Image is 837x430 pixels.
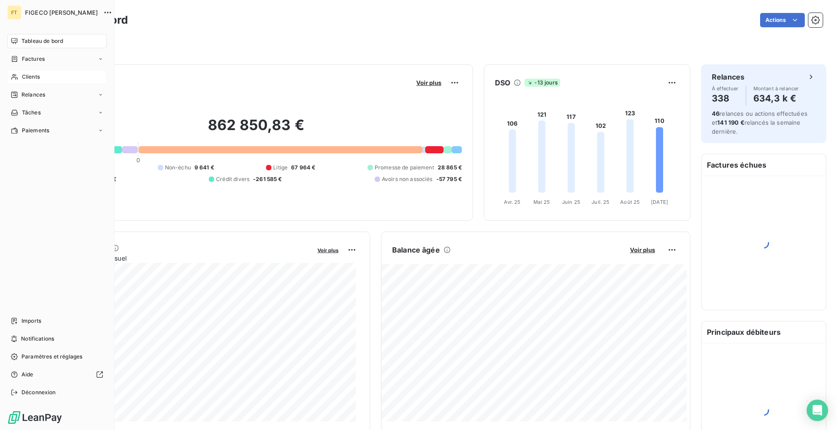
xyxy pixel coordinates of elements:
[22,109,41,117] span: Tâches
[315,246,341,254] button: Voir plus
[495,77,510,88] h6: DSO
[392,245,440,255] h6: Balance âgée
[627,246,658,254] button: Voir plus
[620,199,640,205] tspan: Août 25
[194,164,214,172] span: 9 641 €
[414,79,444,87] button: Voir plus
[753,91,799,105] h4: 634,3 k €
[22,126,49,135] span: Paiements
[562,199,580,205] tspan: Juin 25
[651,199,668,205] tspan: [DATE]
[375,164,434,172] span: Promesse de paiement
[382,175,433,183] span: Avoirs non associés
[253,175,282,183] span: -261 585 €
[7,367,107,382] a: Aide
[21,317,41,325] span: Imports
[21,353,82,361] span: Paramètres et réglages
[712,72,744,82] h6: Relances
[21,388,56,396] span: Déconnexion
[21,91,45,99] span: Relances
[21,335,54,343] span: Notifications
[753,86,799,91] span: Montant à relancer
[533,199,550,205] tspan: Mai 25
[438,164,462,172] span: 28 865 €
[760,13,805,27] button: Actions
[25,9,98,16] span: FIGECO [PERSON_NAME]
[712,110,719,117] span: 46
[317,247,338,253] span: Voir plus
[712,110,807,135] span: relances ou actions effectuées et relancés la semaine dernière.
[273,164,287,172] span: Litige
[7,410,63,425] img: Logo LeanPay
[416,79,441,86] span: Voir plus
[630,246,655,253] span: Voir plus
[51,116,462,143] h2: 862 850,83 €
[136,156,140,164] span: 0
[22,73,40,81] span: Clients
[712,86,739,91] span: À effectuer
[165,164,191,172] span: Non-échu
[51,253,311,263] span: Chiffre d'affaires mensuel
[291,164,315,172] span: 67 964 €
[524,79,560,87] span: -13 jours
[702,154,826,176] h6: Factures échues
[21,37,63,45] span: Tableau de bord
[717,119,744,126] span: 141 190 €
[504,199,520,205] tspan: Avr. 25
[807,400,828,421] div: Open Intercom Messenger
[592,199,609,205] tspan: Juil. 25
[7,5,21,20] div: FT
[216,175,249,183] span: Crédit divers
[702,321,826,343] h6: Principaux débiteurs
[22,55,45,63] span: Factures
[436,175,462,183] span: -57 795 €
[21,371,34,379] span: Aide
[712,91,739,105] h4: 338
